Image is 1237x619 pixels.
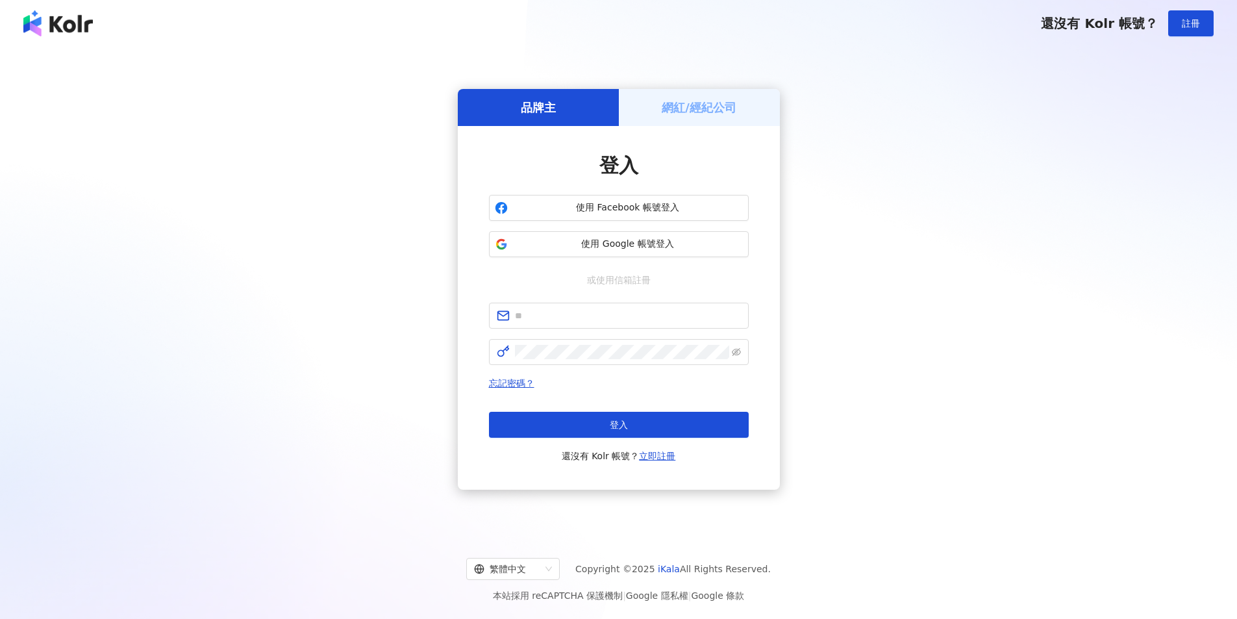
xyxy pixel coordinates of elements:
[1041,16,1158,31] span: 還沒有 Kolr 帳號？
[658,564,680,574] a: iKala
[662,99,736,116] h5: 網紅/經紀公司
[562,448,676,464] span: 還沒有 Kolr 帳號？
[1182,18,1200,29] span: 註冊
[623,590,626,601] span: |
[474,559,540,579] div: 繁體中文
[599,154,638,177] span: 登入
[513,238,743,251] span: 使用 Google 帳號登入
[575,561,771,577] span: Copyright © 2025 All Rights Reserved.
[732,347,741,357] span: eye-invisible
[688,590,692,601] span: |
[639,451,675,461] a: 立即註冊
[578,273,660,287] span: 或使用信箱註冊
[610,420,628,430] span: 登入
[521,99,556,116] h5: 品牌主
[1168,10,1214,36] button: 註冊
[513,201,743,214] span: 使用 Facebook 帳號登入
[493,588,744,603] span: 本站採用 reCAPTCHA 保護機制
[626,590,688,601] a: Google 隱私權
[489,231,749,257] button: 使用 Google 帳號登入
[23,10,93,36] img: logo
[691,590,744,601] a: Google 條款
[489,195,749,221] button: 使用 Facebook 帳號登入
[489,412,749,438] button: 登入
[489,378,534,388] a: 忘記密碼？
